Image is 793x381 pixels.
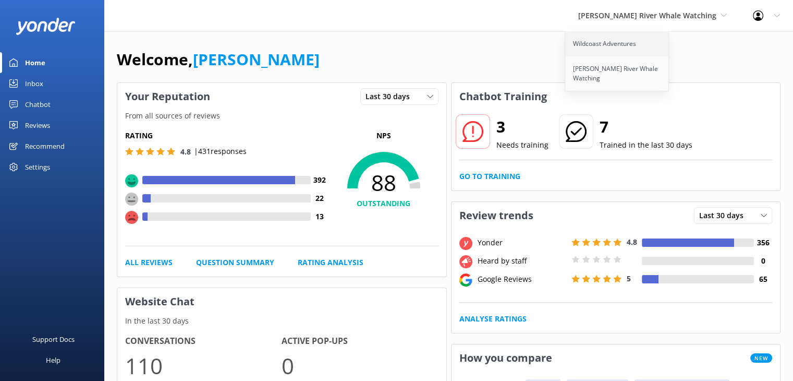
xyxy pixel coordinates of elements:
[298,257,363,268] a: Rating Analysis
[459,171,520,182] a: Go to Training
[475,273,569,285] div: Google Reviews
[452,83,555,110] h3: Chatbot Training
[600,139,692,151] p: Trained in the last 30 days
[16,18,76,35] img: yonder-white-logo.png
[193,49,320,70] a: [PERSON_NAME]
[578,10,716,20] span: [PERSON_NAME] River Whale Watching
[459,313,527,325] a: Analyse Ratings
[32,329,75,350] div: Support Docs
[452,344,560,372] h3: How you compare
[46,350,60,371] div: Help
[496,114,548,139] h2: 3
[125,130,329,141] h5: Rating
[282,335,438,348] h4: Active Pop-ups
[365,91,416,102] span: Last 30 days
[117,288,446,315] h3: Website Chat
[754,255,772,267] h4: 0
[194,146,247,157] p: | 431 responses
[311,193,329,204] h4: 22
[754,237,772,248] h4: 356
[311,174,329,186] h4: 392
[452,202,541,229] h3: Review trends
[25,157,50,177] div: Settings
[475,255,569,267] div: Heard by staff
[699,210,750,221] span: Last 30 days
[125,335,282,348] h4: Conversations
[750,353,772,363] span: New
[627,273,631,283] span: 5
[125,257,173,268] a: All Reviews
[25,52,45,73] div: Home
[25,136,65,157] div: Recommend
[25,94,51,115] div: Chatbot
[311,211,329,222] h4: 13
[117,47,320,72] h1: Welcome,
[25,73,43,94] div: Inbox
[496,139,548,151] p: Needs training
[329,198,438,209] h4: OUTSTANDING
[117,315,446,327] p: In the last 30 days
[754,273,772,285] h4: 65
[180,147,191,157] span: 4.8
[627,237,637,247] span: 4.8
[117,110,446,122] p: From all sources of reviews
[196,257,274,268] a: Question Summary
[600,114,692,139] h2: 7
[565,31,669,56] a: Wildcoast Adventures
[329,130,438,141] p: NPS
[565,56,669,91] a: [PERSON_NAME] River Whale Watching
[329,170,438,196] span: 88
[25,115,50,136] div: Reviews
[475,237,569,248] div: Yonder
[117,83,218,110] h3: Your Reputation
